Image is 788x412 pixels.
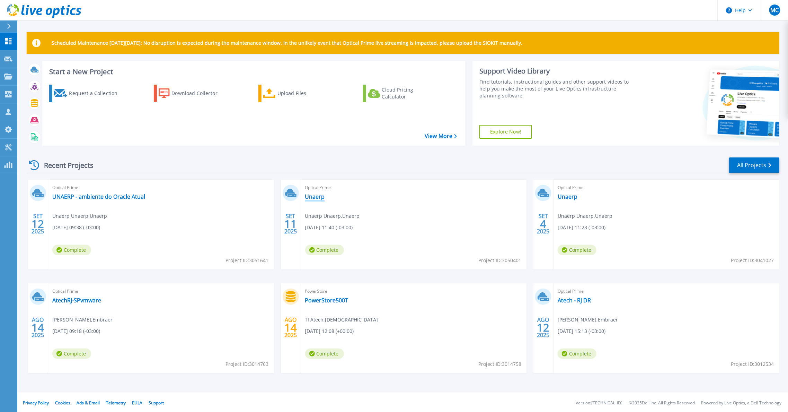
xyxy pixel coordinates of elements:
[154,85,231,102] a: Download Collector
[31,315,44,340] div: AGO 2025
[305,212,360,220] span: Unaerp Unaerp , Unaerp
[52,184,270,191] span: Optical Prime
[558,224,605,231] span: [DATE] 11:23 (-03:00)
[540,221,547,227] span: 4
[52,349,91,359] span: Complete
[479,125,532,139] a: Explore Now!
[149,400,164,406] a: Support
[478,257,521,264] span: Project ID: 3050401
[132,400,142,406] a: EULA
[32,221,44,227] span: 12
[629,401,695,405] li: © 2025 Dell Inc. All Rights Reserved
[49,68,457,76] h3: Start a New Project
[226,360,269,368] span: Project ID: 3014763
[537,211,550,237] div: SET 2025
[305,287,523,295] span: PowerStore
[537,315,550,340] div: AGO 2025
[558,316,618,324] span: [PERSON_NAME] , Embraer
[284,315,297,340] div: AGO 2025
[701,401,782,405] li: Powered by Live Optics, a Dell Technology
[558,193,577,200] a: Unaerp
[558,349,596,359] span: Complete
[729,157,779,173] a: All Projects
[23,400,49,406] a: Privacy Policy
[731,257,774,264] span: Project ID: 3041027
[537,325,550,331] span: 12
[31,211,44,237] div: SET 2025
[305,316,378,324] span: TI Atech , [DEMOGRAPHIC_DATA]
[558,184,775,191] span: Optical Prime
[77,400,100,406] a: Ads & Email
[479,67,637,76] div: Support Video Library
[52,193,145,200] a: UNAERP - ambiente do Oracle Atual
[52,224,100,231] span: [DATE] 09:38 (-03:00)
[277,86,333,100] div: Upload Files
[32,325,44,331] span: 14
[27,157,103,174] div: Recent Projects
[558,327,605,335] span: [DATE] 15:13 (-03:00)
[284,221,297,227] span: 11
[558,297,591,304] a: Atech - RJ DR
[52,327,100,335] span: [DATE] 09:18 (-03:00)
[576,401,622,405] li: Version: [TECHNICAL_ID]
[49,85,126,102] a: Request a Collection
[558,212,612,220] span: Unaerp Unaerp , Unaerp
[305,193,325,200] a: Unaerp
[52,245,91,255] span: Complete
[425,133,457,139] a: View More
[171,86,227,100] div: Download Collector
[106,400,126,406] a: Telemetry
[305,245,344,255] span: Complete
[770,7,779,13] span: MC
[258,85,336,102] a: Upload Files
[69,86,124,100] div: Request a Collection
[363,85,440,102] a: Cloud Pricing Calculator
[305,184,523,191] span: Optical Prime
[479,78,637,99] div: Find tutorials, instructional guides and other support videos to help you make the most of your L...
[731,360,774,368] span: Project ID: 3012534
[305,224,353,231] span: [DATE] 11:40 (-03:00)
[305,327,354,335] span: [DATE] 12:08 (+00:00)
[558,287,775,295] span: Optical Prime
[55,400,70,406] a: Cookies
[305,297,348,304] a: PowerStore500T
[52,297,101,304] a: AtechRJ-SPvmware
[52,40,522,46] p: Scheduled Maintenance [DATE][DATE]: No disruption is expected during the maintenance window. In t...
[478,360,521,368] span: Project ID: 3014758
[382,86,437,100] div: Cloud Pricing Calculator
[52,212,107,220] span: Unaerp Unaerp , Unaerp
[226,257,269,264] span: Project ID: 3051641
[305,349,344,359] span: Complete
[284,325,297,331] span: 14
[558,245,596,255] span: Complete
[284,211,297,237] div: SET 2025
[52,316,113,324] span: [PERSON_NAME] , Embraer
[52,287,270,295] span: Optical Prime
